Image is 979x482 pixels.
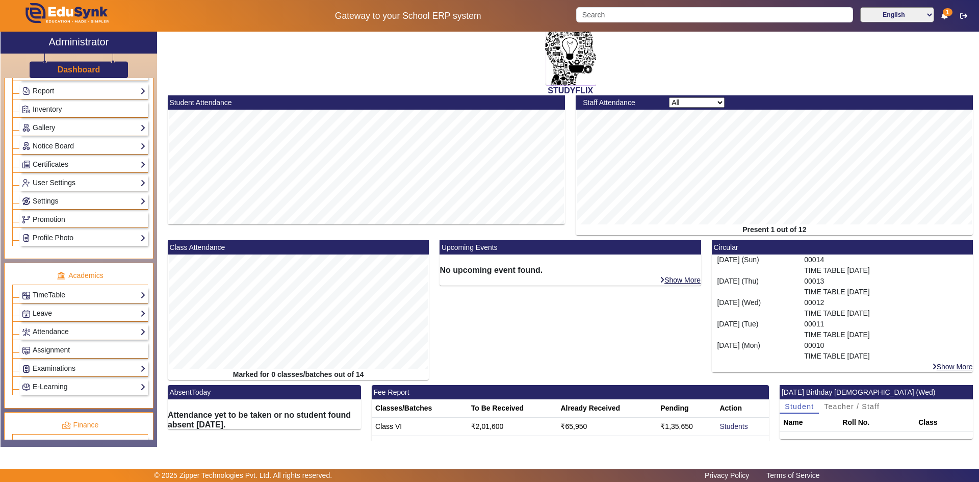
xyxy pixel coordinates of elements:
[799,297,973,319] div: 00012
[22,214,146,225] a: Promotion
[761,469,825,482] a: Terms of Service
[372,399,468,418] th: Classes/Batches
[700,469,754,482] a: Privacy Policy
[57,271,66,281] img: academic.png
[12,270,148,281] p: Academics
[799,340,973,362] div: 00010
[62,421,71,430] img: finance.png
[440,265,701,275] h6: No upcoming event found.
[657,399,716,418] th: Pending
[22,106,30,113] img: Inventory.png
[932,362,973,371] a: Show More
[716,399,769,418] th: Action
[657,436,716,454] td: ₹1,91,375
[372,385,769,399] mat-card-header: Fee Report
[712,297,799,319] div: [DATE] (Wed)
[578,97,664,108] div: Staff Attendance
[168,385,361,399] mat-card-header: AbsentToday
[168,240,429,255] mat-card-header: Class Attendance
[468,399,557,418] th: To Be Received
[557,418,657,436] td: ₹65,950
[839,414,915,432] th: Roll No.
[576,224,973,235] div: Present 1 out of 12
[576,7,853,22] input: Search
[22,344,146,356] a: Assignment
[372,418,468,436] td: Class VI
[168,95,565,110] mat-card-header: Student Attendance
[57,64,101,75] a: Dashboard
[712,340,799,362] div: [DATE] (Mon)
[799,319,973,340] div: 00011
[943,8,952,16] span: 1
[804,287,968,297] p: TIME TABLE [DATE]
[22,104,146,115] a: Inventory
[33,105,62,113] span: Inventory
[804,351,968,362] p: TIME TABLE [DATE]
[58,65,100,74] h3: Dashboard
[780,385,973,399] mat-card-header: [DATE] Birthday [DEMOGRAPHIC_DATA] (Wed)
[557,436,657,454] td: ₹54,000
[712,240,973,255] mat-card-header: Circular
[33,215,65,223] span: Promotion
[780,414,839,432] th: Name
[250,11,565,21] h5: Gateway to your School ERP system
[804,329,968,340] p: TIME TABLE [DATE]
[22,216,30,223] img: Branchoperations.png
[799,255,973,276] div: 00014
[468,418,557,436] td: ₹2,01,600
[659,275,701,285] a: Show More
[712,255,799,276] div: [DATE] (Sun)
[440,240,701,255] mat-card-header: Upcoming Events
[719,422,748,430] a: Students
[804,265,968,276] p: TIME TABLE [DATE]
[557,399,657,418] th: Already Received
[168,410,361,429] h6: Attendance yet to be taken or no student found absent [DATE].
[545,21,596,86] img: 2da83ddf-6089-4dce-a9e2-416746467bdd
[785,403,814,410] span: Student
[657,418,716,436] td: ₹1,35,650
[719,441,748,449] a: Students
[33,346,70,354] span: Assignment
[712,319,799,340] div: [DATE] (Tue)
[799,276,973,297] div: 00013
[1,32,157,54] a: Administrator
[12,420,148,430] p: Finance
[372,436,468,454] td: Class VII
[824,403,880,410] span: Teacher / Staff
[162,86,978,95] h2: STUDYFLIX
[154,470,332,481] p: © 2025 Zipper Technologies Pvt. Ltd. All rights reserved.
[915,414,973,432] th: Class
[804,308,968,319] p: TIME TABLE [DATE]
[49,36,109,48] h2: Administrator
[468,436,557,454] td: ₹2,45,375
[168,369,429,380] div: Marked for 0 classes/batches out of 14
[712,276,799,297] div: [DATE] (Thu)
[22,347,30,354] img: Assignments.png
